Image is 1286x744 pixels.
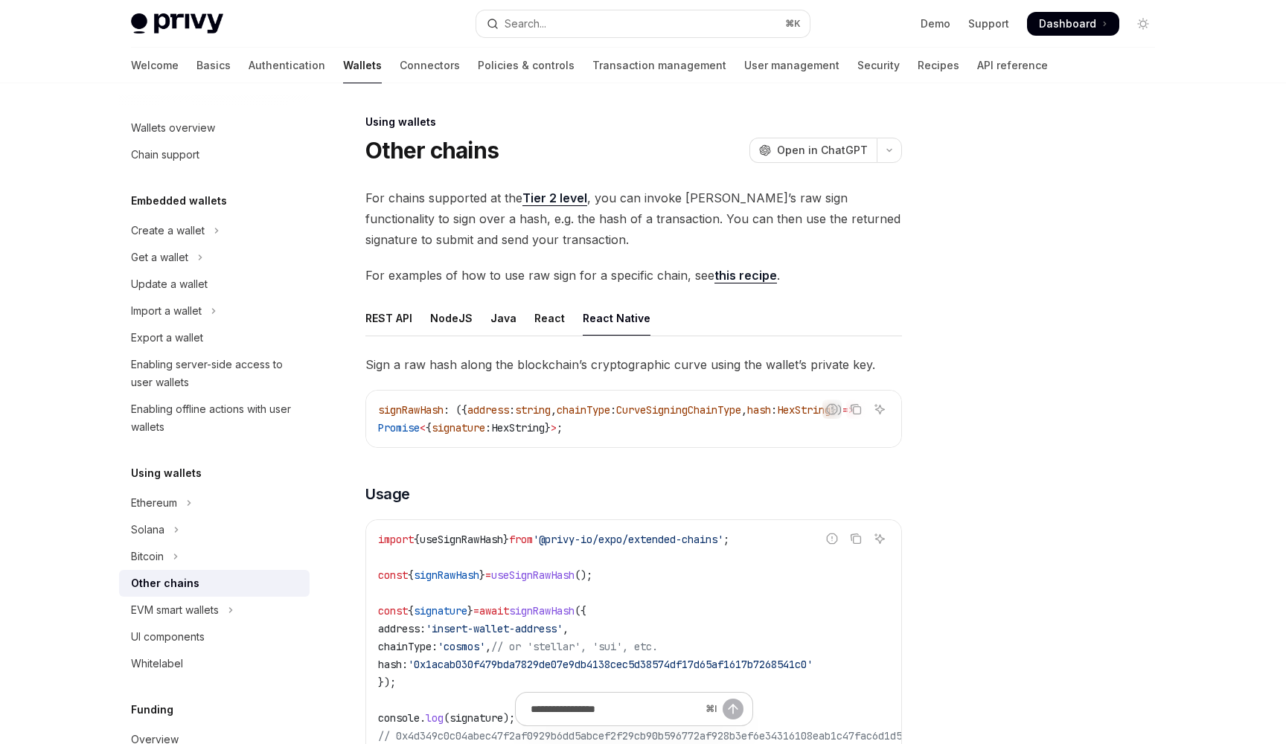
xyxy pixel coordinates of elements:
span: : [509,403,515,417]
a: Recipes [918,48,959,83]
button: Open in ChatGPT [749,138,877,163]
button: Toggle EVM smart wallets section [119,597,310,623]
button: Ask AI [870,529,889,548]
span: ; [557,421,563,434]
a: Chain support [119,141,310,168]
span: Open in ChatGPT [777,143,868,158]
span: Usage [365,484,410,504]
span: HexString [491,421,545,434]
span: address: [378,622,426,635]
span: , [563,622,569,635]
button: Toggle Get a wallet section [119,244,310,271]
div: Import a wallet [131,302,202,320]
span: { [408,568,414,582]
div: Chain support [131,146,199,164]
div: React Native [583,301,650,336]
input: Ask a question... [531,693,700,725]
span: : [485,421,491,434]
span: { [408,604,414,618]
a: Authentication [249,48,325,83]
span: signRawHash [509,604,575,618]
a: Enabling server-side access to user wallets [119,351,310,396]
a: API reference [977,48,1048,83]
img: light logo [131,13,223,34]
div: Get a wallet [131,248,188,266]
span: chainType [557,403,610,417]
span: }); [378,676,396,689]
span: { [414,533,420,546]
span: , [485,640,491,653]
span: Dashboard [1039,16,1096,31]
span: = [485,568,491,582]
div: Ethereum [131,494,177,512]
span: const [378,604,408,618]
a: Welcome [131,48,179,83]
span: ({ [575,604,586,618]
button: Toggle Import a wallet section [119,298,310,324]
a: Export a wallet [119,324,310,351]
a: Wallets [343,48,382,83]
span: } [467,604,473,618]
div: NodeJS [430,301,473,336]
span: signature [432,421,485,434]
span: } [479,568,485,582]
div: REST API [365,301,412,336]
div: Bitcoin [131,548,164,565]
h5: Funding [131,701,173,719]
button: Copy the contents from the code block [846,400,866,419]
span: , [741,403,747,417]
span: chainType: [378,640,438,653]
a: this recipe [714,268,777,283]
span: ; [723,533,729,546]
button: Ask AI [870,400,889,419]
span: : ({ [444,403,467,417]
span: from [509,533,533,546]
div: Java [490,301,516,336]
button: Toggle Create a wallet section [119,217,310,244]
span: , [551,403,557,417]
a: UI components [119,623,310,650]
span: ⌘ K [785,18,801,30]
span: useSignRawHash [491,568,575,582]
div: Using wallets [365,115,902,129]
button: Report incorrect code [822,529,842,548]
span: // or 'stellar', 'sui', etc. [491,640,658,653]
div: Wallets overview [131,119,215,137]
span: (); [575,568,592,582]
span: } [503,533,509,546]
div: Other chains [131,574,199,592]
div: Whitelabel [131,655,183,673]
span: : [610,403,616,417]
a: Security [857,48,900,83]
button: Copy the contents from the code block [846,529,866,548]
button: Toggle Ethereum section [119,490,310,516]
span: CurveSigningChainType [616,403,741,417]
a: Transaction management [592,48,726,83]
div: Create a wallet [131,222,205,240]
h5: Using wallets [131,464,202,482]
button: Report incorrect code [822,400,842,419]
span: signature [414,604,467,618]
span: import [378,533,414,546]
div: Solana [131,521,164,539]
span: For chains supported at the , you can invoke [PERSON_NAME]’s raw sign functionality to sign over ... [365,187,902,250]
div: React [534,301,565,336]
span: hash: [378,658,408,671]
a: Dashboard [1027,12,1119,36]
div: Update a wallet [131,275,208,293]
a: Support [968,16,1009,31]
div: Export a wallet [131,329,203,347]
span: For examples of how to use raw sign for a specific chain, see . [365,265,902,286]
span: : [771,403,777,417]
button: Open search [476,10,810,37]
span: signRawHash [414,568,479,582]
a: Other chains [119,570,310,597]
div: EVM smart wallets [131,601,219,619]
span: '@privy-io/expo/extended-chains' [533,533,723,546]
h5: Embedded wallets [131,192,227,210]
a: Connectors [400,48,460,83]
span: > [551,421,557,434]
span: HexString [777,403,831,417]
a: Update a wallet [119,271,310,298]
button: Toggle Bitcoin section [119,543,310,570]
